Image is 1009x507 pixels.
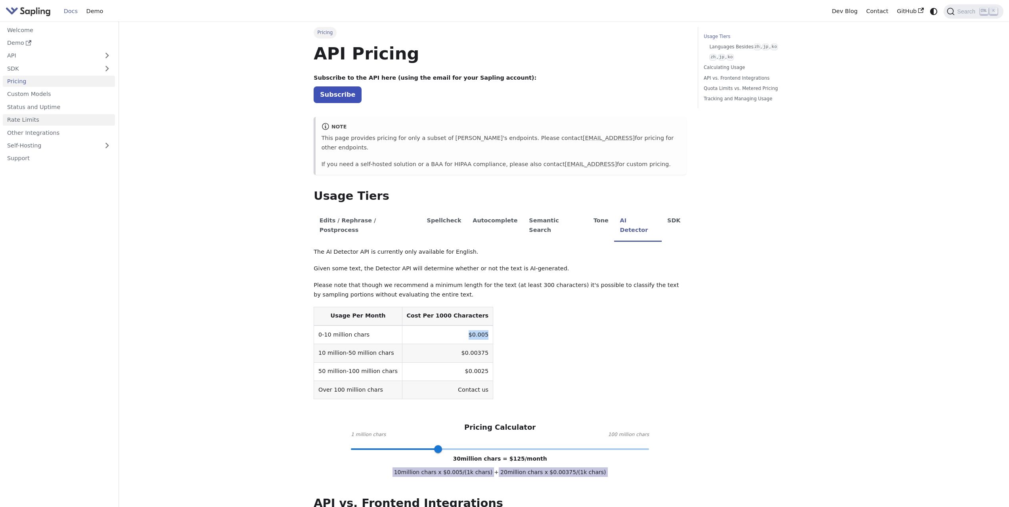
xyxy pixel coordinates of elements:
[499,467,607,477] span: 20 million chars x $ 0.00375 /(1k chars)
[762,44,769,50] code: jp
[402,344,493,362] td: $0.00375
[727,54,734,61] code: ko
[314,325,402,344] td: 0-10 million chars
[421,210,467,242] li: Spellcheck
[3,101,115,113] a: Status and Uptime
[402,307,493,325] th: Cost Per 1000 Characters
[827,5,862,17] a: Dev Blog
[614,210,662,242] li: AI Detector
[892,5,928,17] a: GitHub
[704,85,811,92] a: Quota Limits vs. Metered Pricing
[402,362,493,381] td: $0.0025
[565,161,617,167] a: [EMAIL_ADDRESS]
[3,24,115,36] a: Welcome
[955,8,980,15] span: Search
[523,210,588,242] li: Semantic Search
[704,95,811,103] a: Tracking and Managing Usage
[314,75,536,81] strong: Subscribe to the API here (using the email for your Sapling account):
[314,264,686,274] p: Given some text, the Detector API will determine whether or not the text is AI-generated.
[704,64,811,71] a: Calculating Usage
[704,33,811,40] a: Usage Tiers
[314,307,402,325] th: Usage Per Month
[351,431,386,439] span: 1 million chars
[3,63,99,74] a: SDK
[314,281,686,300] p: Please note that though we recommend a minimum length for the text (at least 300 characters) it's...
[314,210,421,242] li: Edits / Rephrase / Postprocess
[928,6,940,17] button: Switch between dark and light mode (currently system mode)
[3,88,115,100] a: Custom Models
[3,140,115,151] a: Self-Hosting
[402,381,493,399] td: Contact us
[3,37,115,49] a: Demo
[704,75,811,82] a: API vs. Frontend Integrations
[771,44,778,50] code: ko
[709,54,808,61] a: zh,jp,ko
[709,54,716,61] code: zh
[3,127,115,138] a: Other Integrations
[6,6,51,17] img: Sapling.ai
[718,54,725,61] code: jp
[82,5,107,17] a: Demo
[314,189,686,203] h2: Usage Tiers
[314,27,686,38] nav: Breadcrumbs
[6,6,54,17] a: Sapling.ai
[314,344,402,362] td: 10 million-50 million chars
[608,431,649,439] span: 100 million chars
[314,247,686,257] p: The AI Detector API is currently only available for English.
[402,325,493,344] td: $0.005
[583,135,635,141] a: [EMAIL_ADDRESS]
[99,63,115,74] button: Expand sidebar category 'SDK'
[99,50,115,61] button: Expand sidebar category 'API'
[59,5,82,17] a: Docs
[314,362,402,381] td: 50 million-100 million chars
[944,4,1003,19] button: Search (Ctrl+K)
[322,122,681,132] div: note
[392,467,494,477] span: 10 million chars x $ 0.005 /(1k chars)
[3,114,115,126] a: Rate Limits
[464,423,536,432] h3: Pricing Calculator
[709,43,808,51] a: Languages Besideszh,jp,ko
[3,153,115,164] a: Support
[322,160,681,169] p: If you need a self-hosted solution or a BAA for HIPAA compliance, please also contact for custom ...
[754,44,761,50] code: zh
[314,86,362,103] a: Subscribe
[662,210,686,242] li: SDK
[990,8,998,15] kbd: K
[453,455,547,462] span: 30 million chars = $ 125 /month
[314,27,336,38] span: Pricing
[314,381,402,399] td: Over 100 million chars
[322,134,681,153] p: This page provides pricing for only a subset of [PERSON_NAME]'s endpoints. Please contact for pri...
[3,76,115,87] a: Pricing
[3,50,99,61] a: API
[862,5,893,17] a: Contact
[588,210,615,242] li: Tone
[467,210,523,242] li: Autocomplete
[314,43,686,64] h1: API Pricing
[494,469,499,475] span: +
